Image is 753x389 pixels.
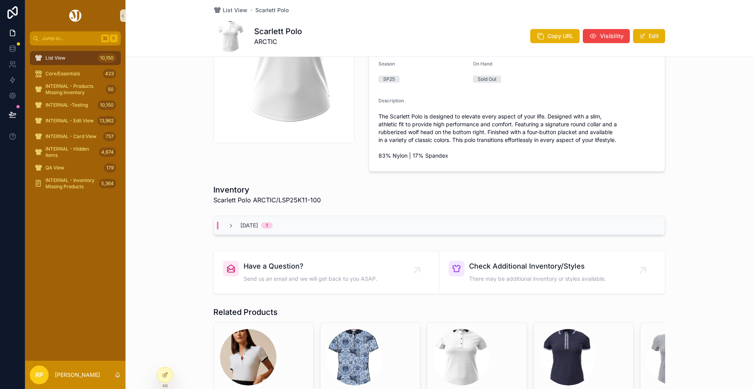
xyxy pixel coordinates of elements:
div: 10,150 [98,100,116,110]
button: Visibility [583,29,630,43]
span: INTERNAL - Edit View [45,118,94,124]
span: Core/Essentials [45,71,80,77]
div: 1 [266,222,268,229]
span: Visibility [600,32,624,40]
span: INTERNAL - Card View [45,133,96,140]
a: INTERNAL - Inventory Missing Products5,364 [30,176,121,191]
button: Copy URL [530,29,580,43]
span: Check Additional Inventory/Styles [469,261,606,272]
a: INTERNAL - Products Missing Inventory50 [30,82,121,96]
span: Send us an email and we will get back to you ASAP. [244,275,377,283]
span: QA View [45,165,64,171]
div: 10,150 [98,53,116,63]
span: INTERNAL - Inventory Missing Products [45,177,96,190]
h1: Related Products [213,307,278,318]
a: Have a Question?Send us an email and we will get back to you ASAP. [214,251,439,294]
span: [DATE] [240,222,258,229]
a: QA View179 [30,161,121,175]
a: INTERNAL - Card View757 [30,129,121,144]
div: 4,674 [99,147,116,157]
span: INTERNAL - Products Missing Inventory [45,83,102,96]
h1: Scarlett Polo [254,26,302,37]
a: INTERNAL - Edit View13,962 [30,114,121,128]
a: Check Additional Inventory/StylesThere may be additional inventory or styles available. [439,251,665,294]
h1: Inventory [213,184,321,195]
span: List View [45,55,65,61]
button: Edit [633,29,665,43]
span: Copy URL [547,32,573,40]
span: Jump to... [42,35,98,42]
span: On Hand [473,61,492,67]
span: Have a Question? [244,261,377,272]
div: 13,962 [97,116,116,125]
a: INTERNAL -Testing10,150 [30,98,121,112]
a: Core/Essentials423 [30,67,121,81]
span: Description [378,98,404,104]
div: SP25 [383,76,395,83]
span: Scarlett Polo ARCTIC/LSP25K11-100 [213,195,321,205]
div: scrollable content [25,45,125,201]
span: RP [35,370,43,380]
div: Sold Out [478,76,497,83]
a: INTERNAL - Hidden Items4,674 [30,145,121,159]
div: 5,364 [99,179,116,188]
span: List View [223,6,247,14]
a: Scarlett Polo [255,6,289,14]
span: The Scarlett Polo is designed to elevate every aspect of your life. Designed with a slim, athleti... [378,113,655,160]
button: Jump to...K [30,31,121,45]
span: ARCTIC [254,37,302,46]
a: List View10,150 [30,51,121,65]
div: 50 [105,85,116,94]
span: INTERNAL -Testing [45,102,88,108]
span: Season [378,61,395,67]
p: [PERSON_NAME] [55,371,100,379]
div: 757 [103,132,116,141]
a: List View [213,6,247,14]
img: App logo [68,9,83,22]
span: There may be additional inventory or styles available. [469,275,606,283]
div: 179 [104,163,116,173]
div: 423 [103,69,116,78]
span: K [111,35,117,42]
span: INTERNAL - Hidden Items [45,146,96,158]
